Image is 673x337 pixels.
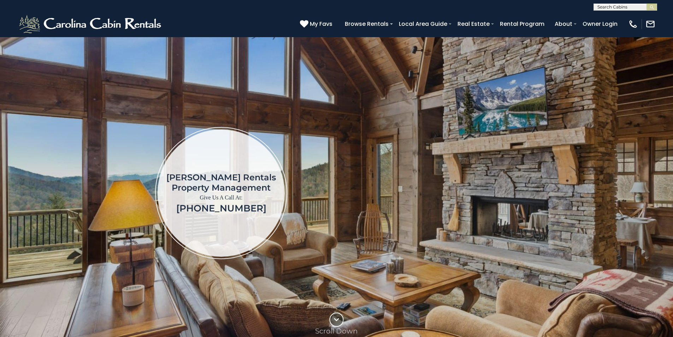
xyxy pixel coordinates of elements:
h1: [PERSON_NAME] Rentals Property Management [166,172,276,193]
iframe: New Contact Form [401,58,632,328]
p: Scroll Down [315,327,358,335]
a: Browse Rentals [341,18,392,30]
p: Give Us A Call At: [166,193,276,203]
a: About [551,18,576,30]
a: Rental Program [496,18,548,30]
a: Real Estate [454,18,493,30]
img: White-1-2.png [18,13,164,35]
img: phone-regular-white.png [628,19,638,29]
span: My Favs [310,19,332,28]
a: [PHONE_NUMBER] [176,203,266,214]
a: Local Area Guide [395,18,451,30]
a: Owner Login [579,18,621,30]
img: mail-regular-white.png [645,19,655,29]
a: My Favs [300,19,334,29]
